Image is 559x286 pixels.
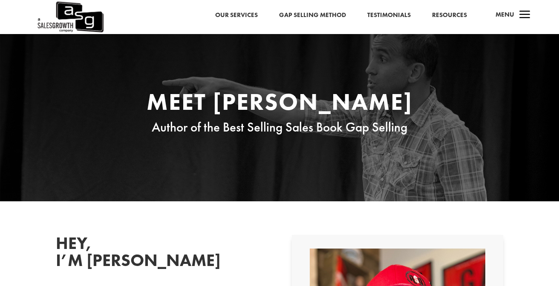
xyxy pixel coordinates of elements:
span: Author of the Best Selling Sales Book Gap Selling [152,119,407,135]
span: Menu [496,10,514,19]
a: Testimonials [367,10,411,21]
a: Resources [432,10,467,21]
h1: Meet [PERSON_NAME] [118,90,441,118]
a: Gap Selling Method [279,10,346,21]
a: Our Services [215,10,258,21]
span: a [516,7,533,24]
h2: Hey, I’m [PERSON_NAME] [56,235,184,273]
